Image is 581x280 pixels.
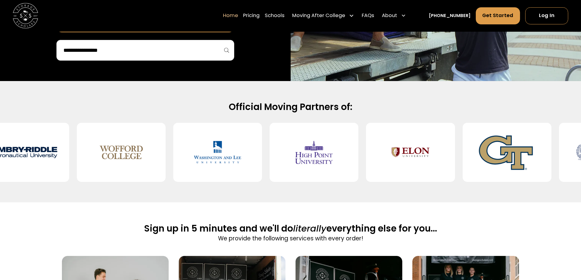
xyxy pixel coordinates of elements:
img: Storage Scholars main logo [13,3,38,28]
h2: Sign up in 5 minutes and we'll do everything else for you... [144,223,437,234]
img: Elon University [376,128,445,177]
a: Log In [525,7,568,24]
a: Home [223,7,238,25]
h2: Official Moving Partners of: [88,101,494,113]
p: We provide the following services with every order! [144,234,437,243]
span: literally [293,222,326,235]
img: Georgia Tech [473,128,541,177]
a: [PHONE_NUMBER] [429,12,471,19]
div: Moving After College [290,7,357,25]
div: About [379,7,409,25]
div: About [382,12,397,20]
a: FAQs [362,7,374,25]
a: Schools [265,7,285,25]
div: Moving After College [292,12,345,20]
a: Get Started [476,7,520,24]
img: High Point University [280,128,348,177]
img: Washington and Lee University [183,128,252,177]
img: Wofford College [87,128,156,177]
a: Pricing [243,7,260,25]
